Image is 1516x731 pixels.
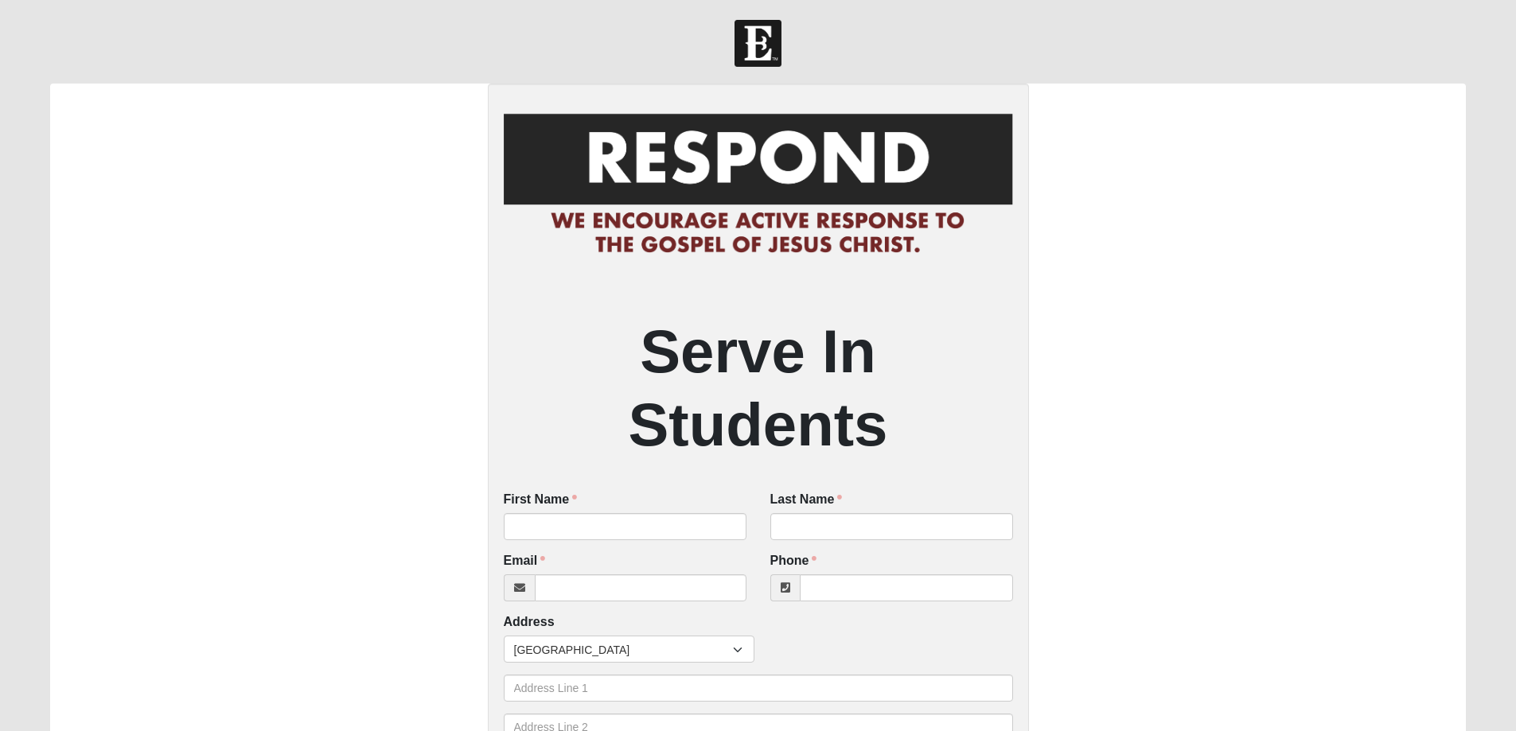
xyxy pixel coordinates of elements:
label: Email [504,552,546,570]
img: Church of Eleven22 Logo [735,20,781,67]
img: RespondCardHeader.png [504,99,1013,270]
span: [GEOGRAPHIC_DATA] [514,636,733,663]
input: Address Line 1 [504,675,1013,702]
label: Last Name [770,491,843,509]
label: Phone [770,552,817,570]
h2: Serve In Students [504,315,1013,461]
label: Address [504,613,555,632]
label: First Name [504,491,578,509]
